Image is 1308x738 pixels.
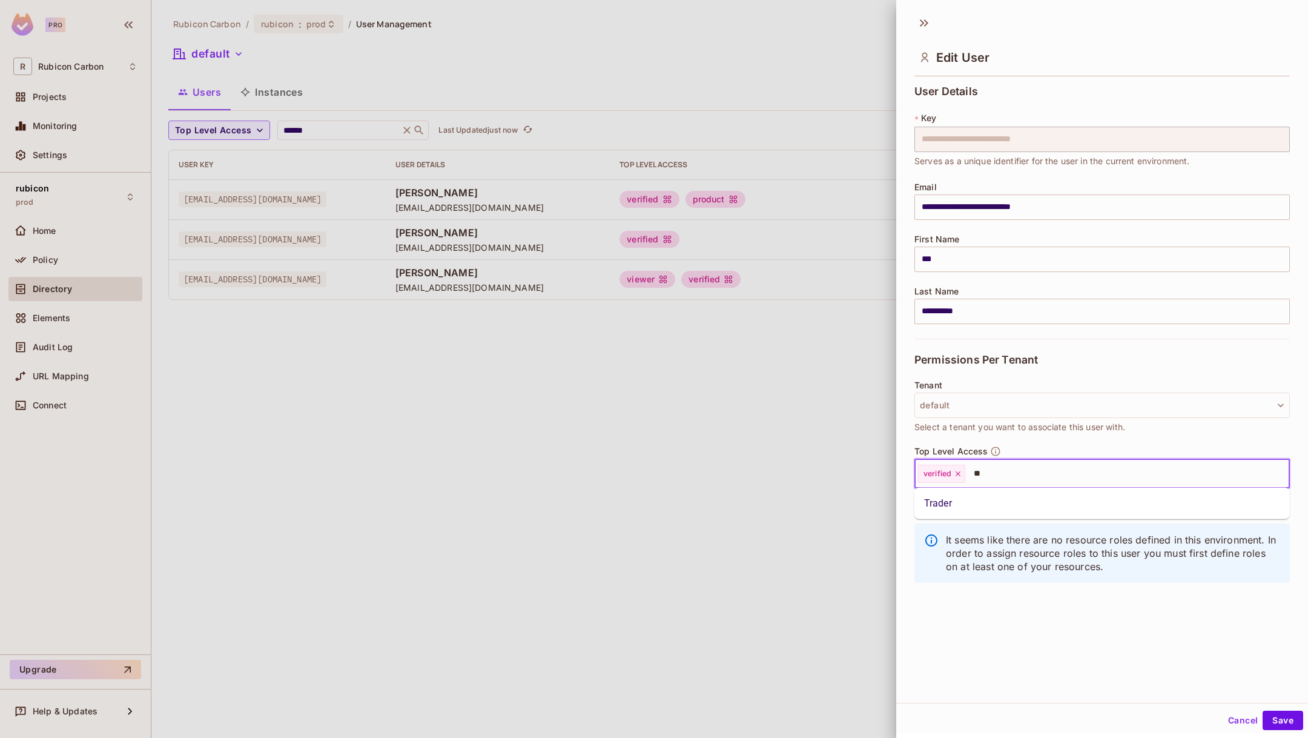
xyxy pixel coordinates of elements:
div: verified [918,465,965,483]
span: Permissions Per Tenant [914,354,1038,366]
span: Edit User [936,50,989,65]
button: Cancel [1223,711,1263,730]
span: verified [923,469,951,479]
button: Close [1283,472,1286,474]
span: Top Level Access [914,447,988,456]
button: default [914,393,1290,418]
p: It seems like there are no resource roles defined in this environment. In order to assign resourc... [946,533,1280,573]
span: Tenant [914,381,942,390]
span: First Name [914,234,960,244]
span: Last Name [914,287,959,296]
li: Trader [914,493,1290,514]
span: Email [914,182,937,192]
span: User Details [914,85,978,98]
button: Save [1263,711,1303,730]
span: Select a tenant you want to associate this user with. [914,421,1125,434]
span: Key [921,113,936,123]
span: Serves as a unique identifier for the user in the current environment. [914,155,1190,168]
